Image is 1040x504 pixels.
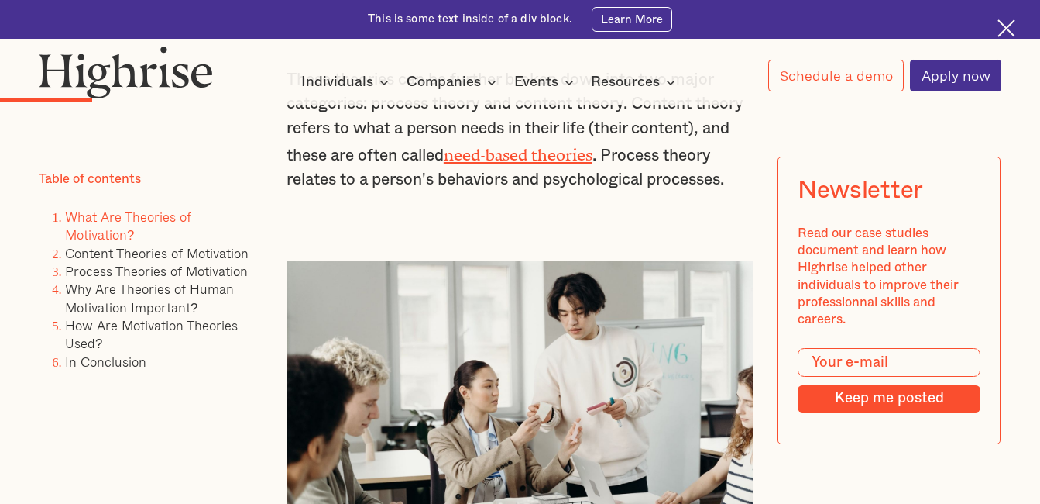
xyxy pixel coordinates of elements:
[65,351,146,371] a: In Conclusion
[65,261,248,281] a: Process Theories of Motivation
[444,146,592,156] a: need-based theories
[591,73,660,91] div: Resources
[768,60,903,91] a: Schedule a demo
[301,73,373,91] div: Individuals
[65,279,234,316] a: Why Are Theories of Human Motivation Important?
[997,19,1015,37] img: Cross icon
[592,7,672,32] a: Learn More
[798,347,980,377] input: Your e-mail
[65,207,191,244] a: What Are Theories of Motivation?
[287,67,753,192] p: These theories can be further broken down into two major categories: process theory and content t...
[514,73,578,91] div: Events
[65,316,238,353] a: How Are Motivation Theories Used?
[798,177,923,205] div: Newsletter
[407,73,501,91] div: Companies
[798,224,980,328] div: Read our case studies document and learn how Highrise helped other individuals to improve their p...
[301,73,393,91] div: Individuals
[39,170,141,187] div: Table of contents
[39,46,213,98] img: Highrise logo
[910,60,1001,91] a: Apply now
[798,385,980,413] input: Keep me posted
[368,12,572,27] div: This is some text inside of a div block.
[65,243,249,262] a: Content Theories of Motivation
[591,73,680,91] div: Resources
[514,73,558,91] div: Events
[798,347,980,412] form: Modal Form
[407,73,481,91] div: Companies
